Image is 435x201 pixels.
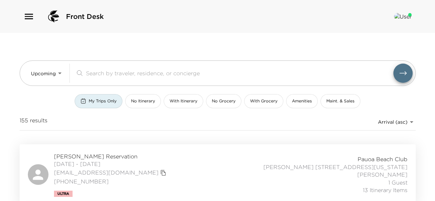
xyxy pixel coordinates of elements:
span: Pauoa Beach Club [358,155,407,163]
span: Ultra [57,192,69,196]
span: No Grocery [212,98,236,104]
span: [PERSON_NAME] [STREET_ADDRESS][US_STATE] [263,163,407,171]
button: Maint. & Sales [320,94,360,108]
span: Front Desk [66,12,104,21]
span: Maint. & Sales [326,98,355,104]
img: User [394,13,412,20]
button: No Itinerary [125,94,161,108]
span: Arrival (asc) [378,119,407,125]
span: [PHONE_NUMBER] [54,178,168,185]
button: With Itinerary [164,94,203,108]
button: Amenities [286,94,318,108]
span: 1 Guest [388,179,407,186]
span: Upcoming [31,70,56,77]
button: With Grocery [244,94,283,108]
span: [PERSON_NAME] [357,171,407,178]
span: With Grocery [250,98,278,104]
span: 13 Itinerary Items [363,186,407,194]
span: My Trips Only [89,98,117,104]
button: copy primary member email [159,168,168,178]
img: logo [45,8,62,25]
button: No Grocery [206,94,241,108]
span: Amenities [292,98,312,104]
button: My Trips Only [75,94,122,108]
span: With Itinerary [170,98,197,104]
input: Search by traveler, residence, or concierge [86,69,393,77]
span: [PERSON_NAME] Reservation [54,153,168,160]
a: [EMAIL_ADDRESS][DOMAIN_NAME] [54,169,159,176]
span: [DATE] - [DATE] [54,160,168,168]
span: No Itinerary [131,98,155,104]
span: 155 results [20,116,47,127]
